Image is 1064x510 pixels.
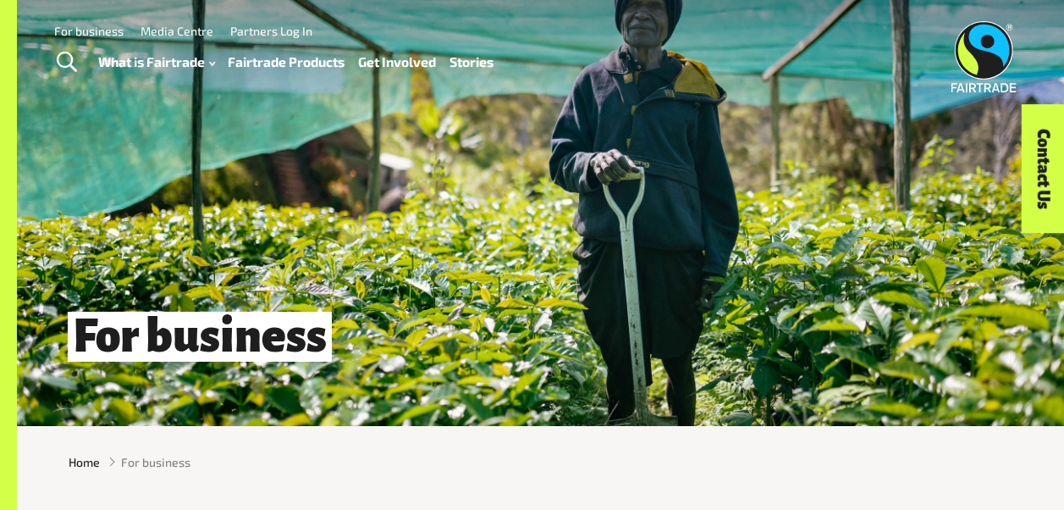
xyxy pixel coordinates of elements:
[98,50,215,74] a: What is Fairtrade
[358,50,436,74] a: Get Involved
[230,24,312,38] a: Partners Log In
[141,24,213,38] a: Media Centre
[46,42,87,84] a: Toggle Search
[69,453,100,471] a: Home
[228,50,345,74] a: Fairtrade Products
[68,312,332,362] span: For business
[449,50,493,74] a: Stories
[951,21,1017,92] img: Fairtrade Australia New Zealand logo
[54,24,124,38] a: For business
[121,453,190,471] span: For business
